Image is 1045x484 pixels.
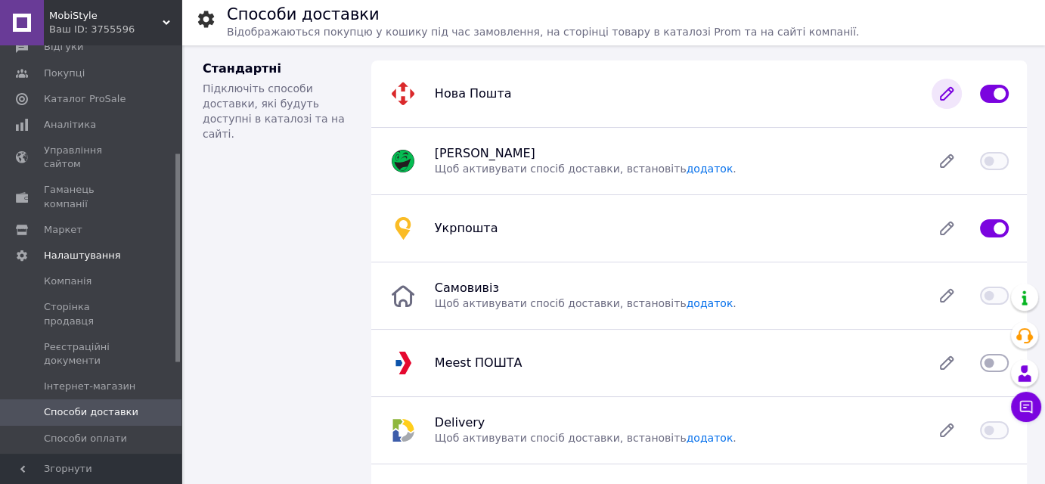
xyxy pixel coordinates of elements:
span: Покупці [44,67,85,80]
span: Аналітика [44,118,96,132]
a: додаток [687,297,733,309]
h1: Способи доставки [227,5,380,23]
span: Сторінка продавця [44,300,140,327]
span: Щоб активувати спосіб доставки, встановіть . [435,432,736,444]
span: Відображаються покупцю у кошику під час замовлення, на сторінці товару в каталозі Prom та на сайт... [227,26,859,38]
span: Компанія [44,275,91,288]
span: Каталог ProSale [44,92,126,106]
span: Delivery [435,415,485,430]
span: Стандартні [203,61,281,76]
span: Маркет [44,223,82,237]
span: Відгуки [44,40,83,54]
span: Самовивіз [435,281,499,295]
span: Налаштування [44,249,121,262]
span: Способи оплати [44,432,127,445]
span: Гаманець компанії [44,183,140,210]
span: Управління сайтом [44,144,140,171]
span: Укрпошта [435,221,498,235]
span: Meest ПОШТА [435,355,522,370]
span: Щоб активувати спосіб доставки, встановіть . [435,297,736,309]
button: Чат з покупцем [1011,392,1041,422]
span: Інтернет-магазин [44,380,135,393]
span: Способи доставки [44,405,138,419]
a: додаток [687,163,733,175]
div: Ваш ID: 3755596 [49,23,181,36]
span: MobiStyle [49,9,163,23]
span: Щоб активувати спосіб доставки, встановіть . [435,163,736,175]
span: Підключіть способи доставки, які будуть доступні в каталозі та на сайті. [203,82,345,140]
span: Реєстраційні документи [44,340,140,368]
a: додаток [687,432,733,444]
span: Нова Пошта [435,86,512,101]
span: [PERSON_NAME] [435,146,535,160]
